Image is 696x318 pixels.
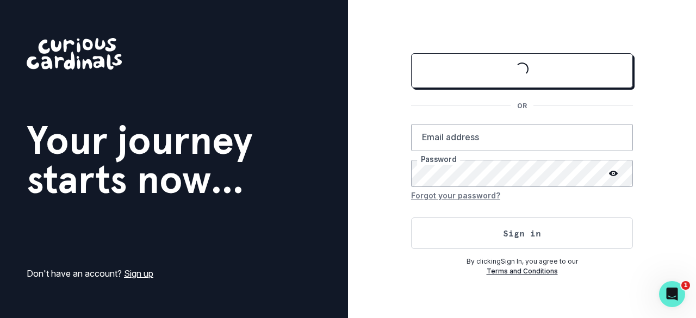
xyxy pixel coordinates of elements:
p: Don't have an account? [27,267,153,280]
button: Sign in with Google (GSuite) [411,53,633,88]
p: OR [511,101,533,111]
a: Terms and Conditions [487,267,558,275]
img: Curious Cardinals Logo [27,38,122,70]
iframe: Intercom live chat [659,281,685,307]
p: By clicking Sign In , you agree to our [411,257,633,266]
span: 1 [681,281,690,290]
a: Sign up [124,268,153,279]
button: Forgot your password? [411,187,500,204]
button: Sign in [411,217,633,249]
h1: Your journey starts now... [27,121,253,199]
